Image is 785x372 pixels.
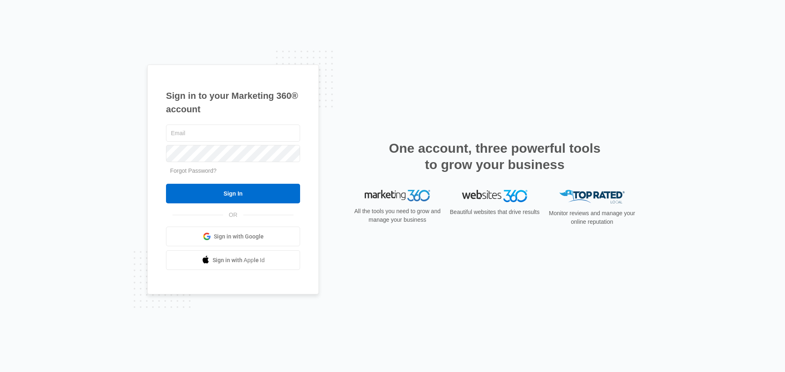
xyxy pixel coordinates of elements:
[166,227,300,246] a: Sign in with Google
[386,140,603,173] h2: One account, three powerful tools to grow your business
[166,125,300,142] input: Email
[365,190,430,201] img: Marketing 360
[449,208,541,216] p: Beautiful websites that drive results
[223,211,243,219] span: OR
[166,184,300,203] input: Sign In
[214,232,264,241] span: Sign in with Google
[352,207,443,224] p: All the tools you need to grow and manage your business
[213,256,265,265] span: Sign in with Apple Id
[462,190,527,202] img: Websites 360
[170,167,217,174] a: Forgot Password?
[166,250,300,270] a: Sign in with Apple Id
[559,190,625,203] img: Top Rated Local
[166,89,300,116] h1: Sign in to your Marketing 360® account
[546,209,638,226] p: Monitor reviews and manage your online reputation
